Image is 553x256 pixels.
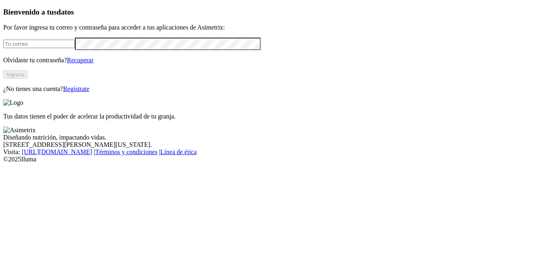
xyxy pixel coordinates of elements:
button: Ingresa [3,70,28,79]
a: Términos y condiciones [95,148,157,155]
img: Asimetrix [3,127,36,134]
div: [STREET_ADDRESS][PERSON_NAME][US_STATE]. [3,141,550,148]
p: Por favor ingresa tu correo y contraseña para acceder a tus aplicaciones de Asimetrix: [3,24,550,31]
div: Diseñando nutrición, impactando vidas. [3,134,550,141]
h3: Bienvenido a tus [3,8,550,17]
a: Regístrate [63,85,89,92]
div: © 2025 Iluma [3,156,550,163]
p: Tus datos tienen el poder de acelerar la productividad de tu granja. [3,113,550,120]
input: Tu correo [3,40,75,48]
span: datos [57,8,74,16]
a: [URL][DOMAIN_NAME] [22,148,92,155]
div: Visita : | | [3,148,550,156]
a: Recuperar [67,57,94,63]
a: Línea de ética [160,148,197,155]
img: Logo [3,99,23,106]
p: Olvidaste tu contraseña? [3,57,550,64]
p: ¿No tienes una cuenta? [3,85,550,93]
